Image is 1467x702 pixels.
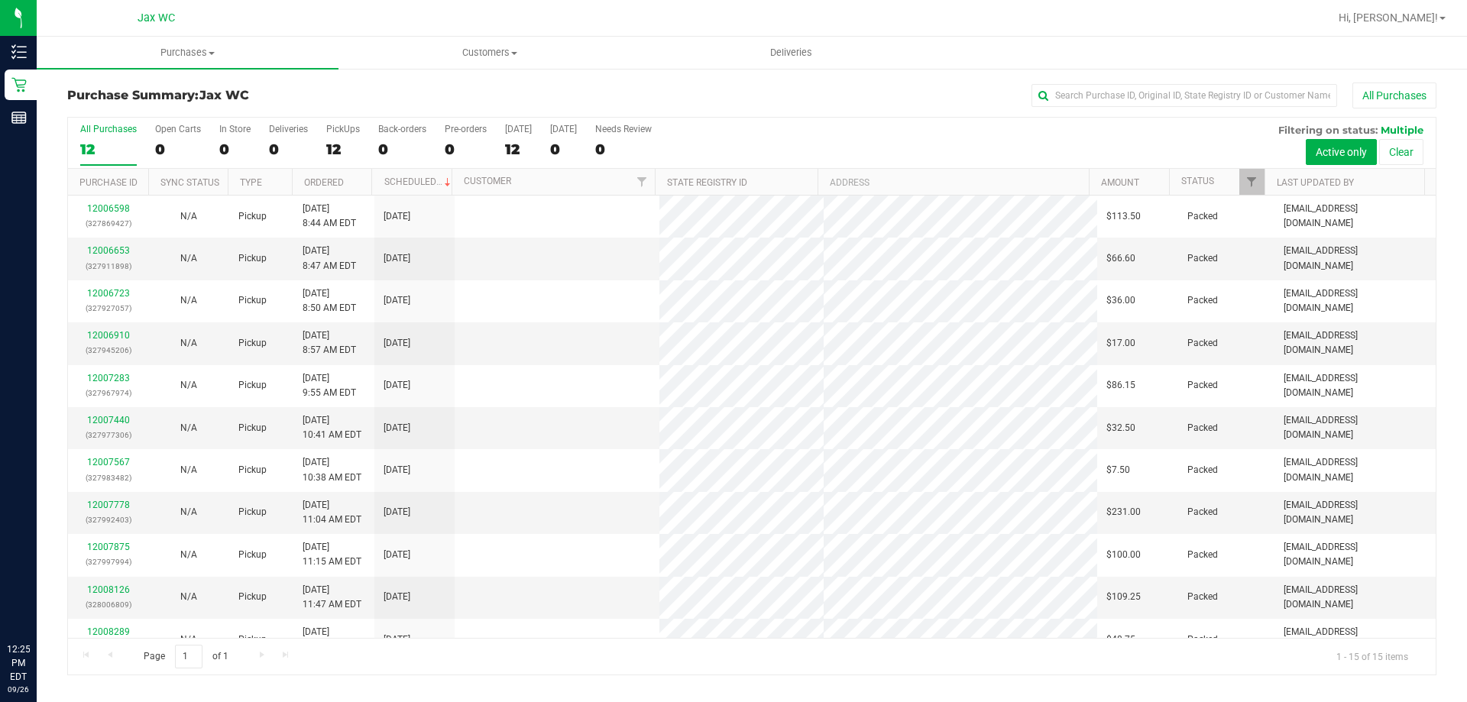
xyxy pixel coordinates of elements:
button: Clear [1379,139,1423,165]
a: 12006910 [87,330,130,341]
th: Address [818,169,1089,196]
a: Sync Status [160,177,219,188]
span: [DATE] [384,632,410,647]
p: (327945206) [77,343,139,357]
span: $86.15 [1106,378,1135,393]
span: Pickup [238,548,267,562]
span: Customers [339,46,640,60]
span: [DATE] [384,336,410,351]
a: Ordered [304,177,344,188]
span: 1 - 15 of 15 items [1324,645,1420,668]
a: 12007875 [87,542,130,552]
span: Packed [1187,378,1218,393]
span: Purchases [37,46,338,60]
span: Not Applicable [180,338,197,348]
button: N/A [180,336,197,351]
p: (327869427) [77,216,139,231]
span: [DATE] 8:50 AM EDT [303,286,356,315]
button: N/A [180,632,197,647]
a: 12006653 [87,245,130,256]
div: 0 [269,141,308,158]
span: $231.00 [1106,505,1141,519]
span: [EMAIL_ADDRESS][DOMAIN_NAME] [1284,498,1427,527]
div: 0 [378,141,426,158]
inline-svg: Inventory [11,44,27,60]
div: Needs Review [595,124,652,134]
span: Not Applicable [180,591,197,602]
span: Not Applicable [180,422,197,433]
span: [EMAIL_ADDRESS][DOMAIN_NAME] [1284,413,1427,442]
span: Pickup [238,421,267,435]
span: [DATE] 10:41 AM EDT [303,413,361,442]
button: N/A [180,293,197,308]
span: Pickup [238,378,267,393]
button: N/A [180,209,197,224]
span: Pickup [238,505,267,519]
button: N/A [180,378,197,393]
span: [DATE] 11:04 AM EDT [303,498,361,527]
div: 0 [219,141,251,158]
span: Filtering on status: [1278,124,1378,136]
p: (327911898) [77,259,139,273]
a: 12008289 [87,626,130,637]
span: Pickup [238,463,267,477]
span: [EMAIL_ADDRESS][DOMAIN_NAME] [1284,202,1427,231]
span: [DATE] [384,590,410,604]
p: (327927057) [77,301,139,315]
span: Not Applicable [180,295,197,306]
a: Filter [630,169,655,195]
span: Packed [1187,251,1218,266]
span: Deliveries [750,46,833,60]
p: (327997994) [77,555,139,569]
button: N/A [180,251,197,266]
div: 12 [326,141,360,158]
span: Pickup [238,293,267,308]
span: [EMAIL_ADDRESS][DOMAIN_NAME] [1284,328,1427,357]
span: [DATE] 9:55 AM EDT [303,371,356,400]
p: (327992403) [77,513,139,527]
span: Packed [1187,632,1218,647]
span: $32.50 [1106,421,1135,435]
span: Packed [1187,209,1218,224]
span: Hi, [PERSON_NAME]! [1339,11,1438,24]
span: [DATE] [384,463,410,477]
span: Jax WC [138,11,175,24]
button: Active only [1306,139,1377,165]
div: In Store [219,124,251,134]
span: [DATE] 8:44 AM EDT [303,202,356,231]
span: [DATE] [384,421,410,435]
button: N/A [180,548,197,562]
span: [EMAIL_ADDRESS][DOMAIN_NAME] [1284,244,1427,273]
span: Multiple [1381,124,1423,136]
div: Back-orders [378,124,426,134]
div: 12 [505,141,532,158]
span: $113.50 [1106,209,1141,224]
input: Search Purchase ID, Original ID, State Registry ID or Customer Name... [1031,84,1337,107]
p: (327977306) [77,428,139,442]
a: 12006598 [87,203,130,214]
div: Deliveries [269,124,308,134]
p: (327983482) [77,471,139,485]
span: $48.75 [1106,632,1135,647]
a: Filter [1239,169,1265,195]
span: $100.00 [1106,548,1141,562]
span: Pickup [238,632,267,647]
div: 0 [445,141,487,158]
div: PickUps [326,124,360,134]
a: Purchase ID [79,177,138,188]
span: Packed [1187,505,1218,519]
span: Packed [1187,590,1218,604]
a: Customers [338,37,640,69]
span: Not Applicable [180,549,197,560]
span: Not Applicable [180,506,197,517]
span: Not Applicable [180,211,197,222]
div: [DATE] [550,124,577,134]
span: $17.00 [1106,336,1135,351]
span: [EMAIL_ADDRESS][DOMAIN_NAME] [1284,583,1427,612]
span: [EMAIL_ADDRESS][DOMAIN_NAME] [1284,455,1427,484]
span: [EMAIL_ADDRESS][DOMAIN_NAME] [1284,625,1427,654]
span: Not Applicable [180,634,197,645]
button: N/A [180,505,197,519]
a: Last Updated By [1277,177,1354,188]
span: $109.25 [1106,590,1141,604]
